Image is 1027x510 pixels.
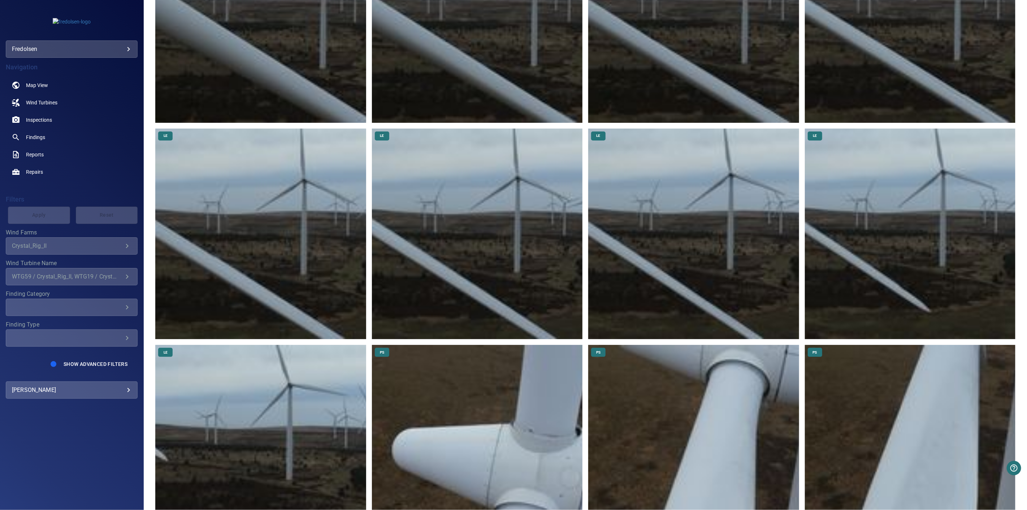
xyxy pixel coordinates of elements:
img: fredolsen-logo [53,18,91,25]
button: Show Advanced Filters [59,358,132,370]
span: Repairs [26,168,43,176]
span: Findings [26,134,45,141]
h4: Filters [6,196,138,203]
span: Reports [26,151,44,158]
label: Finding Type [6,322,138,328]
a: inspections noActive [6,111,138,129]
a: reports noActive [6,146,138,163]
span: LE [159,350,172,355]
span: PS [592,350,605,355]
label: Wind Farms [6,230,138,235]
div: fredolsen [12,43,131,55]
a: findings noActive [6,129,138,146]
span: LE [592,133,605,138]
div: Wind Farms [6,237,138,255]
span: LE [159,133,172,138]
div: WTG59 / Crystal_Rig_II, WTG19 / Crystal_Rig_II [12,273,123,280]
div: Finding Type [6,329,138,347]
a: windturbines noActive [6,94,138,111]
label: Wind Turbine Name [6,260,138,266]
div: Finding Category [6,299,138,316]
span: PS [809,350,822,355]
a: map noActive [6,77,138,94]
div: Wind Turbine Name [6,268,138,285]
span: Show Advanced Filters [64,361,127,367]
label: Finding Category [6,291,138,297]
span: LE [376,133,388,138]
span: LE [809,133,821,138]
div: fredolsen [6,40,138,58]
a: repairs noActive [6,163,138,181]
h4: Navigation [6,64,138,71]
span: Inspections [26,116,52,124]
span: Map View [26,82,48,89]
div: [PERSON_NAME] [12,384,131,396]
div: Crystal_Rig_II [12,242,123,249]
span: PS [376,350,389,355]
span: Wind Turbines [26,99,57,106]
